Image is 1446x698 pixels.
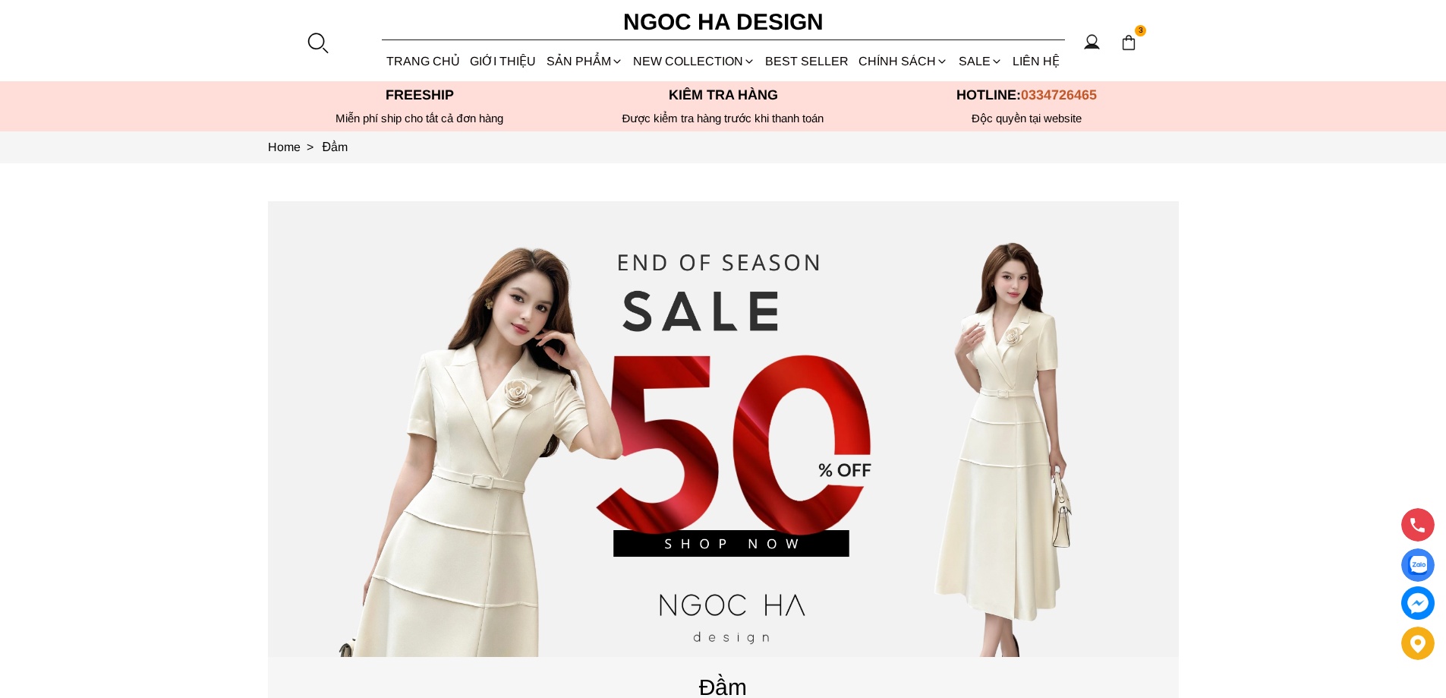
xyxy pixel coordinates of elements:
[1408,556,1427,575] img: Display image
[323,141,348,153] a: Link to Đầm
[268,87,572,103] p: Freeship
[628,41,760,81] a: NEW COLLECTION
[1007,41,1064,81] a: LIÊN HỆ
[268,112,572,125] div: Miễn phí ship cho tất cả đơn hàng
[382,41,465,81] a: TRANG CHỦ
[610,4,837,40] a: Ngoc Ha Design
[572,112,875,125] p: Được kiểm tra hàng trước khi thanh toán
[953,41,1007,81] a: SALE
[669,87,778,103] font: Kiểm tra hàng
[268,141,323,153] a: Link to Home
[1401,548,1435,582] a: Display image
[854,41,953,81] div: Chính sách
[301,141,320,153] span: >
[875,112,1179,125] h6: Độc quyền tại website
[761,41,854,81] a: BEST SELLER
[1401,586,1435,620] a: messenger
[465,41,541,81] a: GIỚI THIỆU
[1135,25,1147,37] span: 3
[1120,34,1137,51] img: img-CART-ICON-ksit0nf1
[541,41,628,81] div: SẢN PHẨM
[1021,87,1097,103] span: 0334726465
[875,87,1179,103] p: Hotline:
